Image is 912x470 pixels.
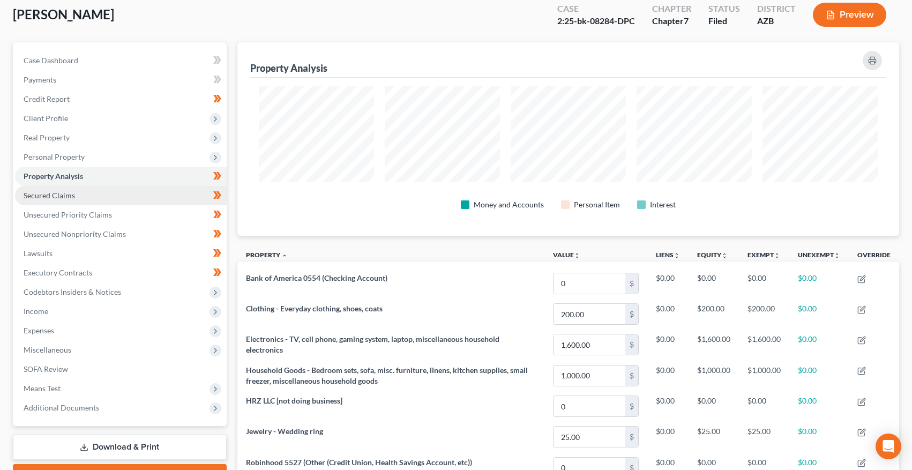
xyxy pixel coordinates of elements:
span: Means Test [24,384,61,393]
td: $0.00 [789,330,849,360]
div: Property Analysis [250,62,327,74]
a: Download & Print [13,435,227,460]
td: $0.00 [647,299,689,330]
td: $1,000.00 [689,360,739,391]
span: Jewelry - Wedding ring [246,427,323,436]
input: 0.00 [554,396,625,416]
td: $0.00 [647,360,689,391]
a: Unsecured Nonpriority Claims [15,225,227,244]
i: unfold_more [674,252,680,259]
div: Chapter [652,15,691,27]
input: 0.00 [554,334,625,355]
td: $0.00 [739,268,789,299]
td: $0.00 [789,422,849,452]
div: Status [708,3,740,15]
a: Executory Contracts [15,263,227,282]
i: expand_less [281,252,288,259]
td: $0.00 [739,391,789,422]
input: 0.00 [554,365,625,386]
div: $ [625,304,638,324]
span: HRZ LLC [not doing business] [246,396,342,405]
td: $0.00 [689,268,739,299]
div: Personal Item [574,199,620,210]
span: Income [24,307,48,316]
span: SOFA Review [24,364,68,374]
span: Client Profile [24,114,68,123]
input: 0.00 [554,427,625,447]
span: Miscellaneous [24,345,71,354]
div: Open Intercom Messenger [876,434,901,459]
button: Preview [813,3,886,27]
a: Payments [15,70,227,89]
a: Property Analysis [15,167,227,186]
td: $25.00 [689,422,739,452]
div: $ [625,273,638,294]
span: Personal Property [24,152,85,161]
input: 0.00 [554,304,625,324]
span: Payments [24,75,56,84]
span: Robinhood 5527 (Other (Credit Union, Health Savings Account, etc)) [246,458,472,467]
td: $0.00 [789,299,849,330]
a: Exemptunfold_more [747,251,780,259]
td: $0.00 [689,391,739,422]
span: Household Goods - Bedroom sets, sofa, misc. furniture, linens, kitchen supplies, small freezer, m... [246,365,528,385]
input: 0.00 [554,273,625,294]
span: Clothing - Everyday clothing, shoes, coats [246,304,383,313]
div: AZB [757,15,796,27]
th: Override [849,244,899,268]
div: Interest [650,199,676,210]
td: $25.00 [739,422,789,452]
div: Chapter [652,3,691,15]
td: $1,600.00 [739,330,789,360]
a: Liensunfold_more [656,251,680,259]
span: Additional Documents [24,403,99,412]
div: 2:25-bk-08284-DPC [557,15,635,27]
span: 7 [684,16,689,26]
div: District [757,3,796,15]
a: Secured Claims [15,186,227,205]
span: Real Property [24,133,70,142]
span: Bank of America 0554 (Checking Account) [246,273,387,282]
i: unfold_more [774,252,780,259]
a: Case Dashboard [15,51,227,70]
span: Unsecured Nonpriority Claims [24,229,126,238]
i: unfold_more [574,252,580,259]
span: Secured Claims [24,191,75,200]
span: Executory Contracts [24,268,92,277]
div: $ [625,396,638,416]
td: $0.00 [647,330,689,360]
span: Lawsuits [24,249,53,258]
span: Codebtors Insiders & Notices [24,287,121,296]
td: $0.00 [647,391,689,422]
a: Lawsuits [15,244,227,263]
div: $ [625,334,638,355]
a: SOFA Review [15,360,227,379]
td: $1,600.00 [689,330,739,360]
span: [PERSON_NAME] [13,6,114,22]
i: unfold_more [834,252,840,259]
span: Property Analysis [24,171,83,181]
td: $200.00 [689,299,739,330]
span: Electronics - TV, cell phone, gaming system, laptop, miscellaneous household electronics [246,334,499,354]
span: Case Dashboard [24,56,78,65]
div: Case [557,3,635,15]
div: Filed [708,15,740,27]
a: Credit Report [15,89,227,109]
td: $0.00 [789,268,849,299]
td: $200.00 [739,299,789,330]
td: $0.00 [789,391,849,422]
i: unfold_more [721,252,728,259]
span: Expenses [24,326,54,335]
a: Valueunfold_more [553,251,580,259]
div: $ [625,427,638,447]
a: Unsecured Priority Claims [15,205,227,225]
div: $ [625,365,638,386]
a: Equityunfold_more [697,251,728,259]
td: $0.00 [647,268,689,299]
span: Unsecured Priority Claims [24,210,112,219]
td: $0.00 [647,422,689,452]
span: Credit Report [24,94,70,103]
td: $1,000.00 [739,360,789,391]
a: Property expand_less [246,251,288,259]
td: $0.00 [789,360,849,391]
